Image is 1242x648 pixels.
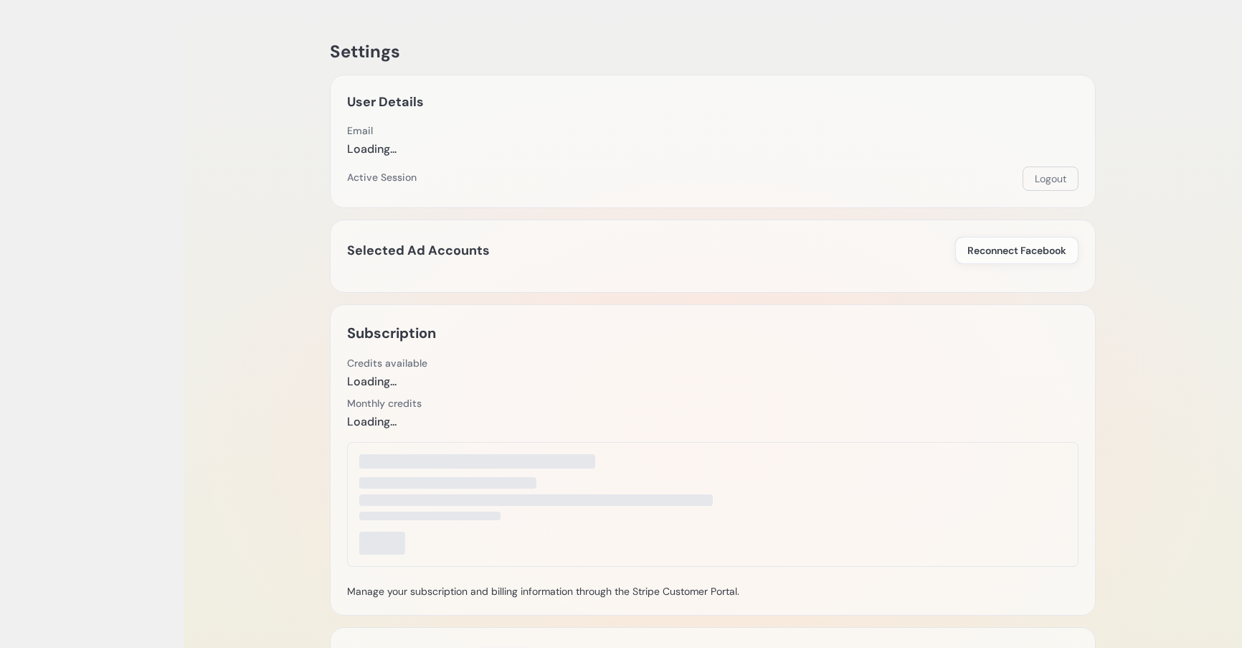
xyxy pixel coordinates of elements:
[347,584,1079,598] p: Manage your subscription and billing information through the Stripe Customer Portal.
[347,240,490,260] h2: Selected Ad Accounts
[347,123,397,138] div: Email
[347,170,417,184] div: Active Session
[347,321,436,344] h2: Subscription
[330,40,1096,63] h1: Settings
[347,396,422,410] div: Monthly credits
[967,243,1066,258] span: Reconnect Facebook
[1023,166,1079,191] button: Logout
[347,373,427,390] div: Loading...
[347,92,424,112] h2: User Details
[347,141,397,158] div: Loading...
[347,356,427,370] div: Credits available
[955,237,1079,264] button: Reconnect Facebook
[347,413,422,431] div: Loading...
